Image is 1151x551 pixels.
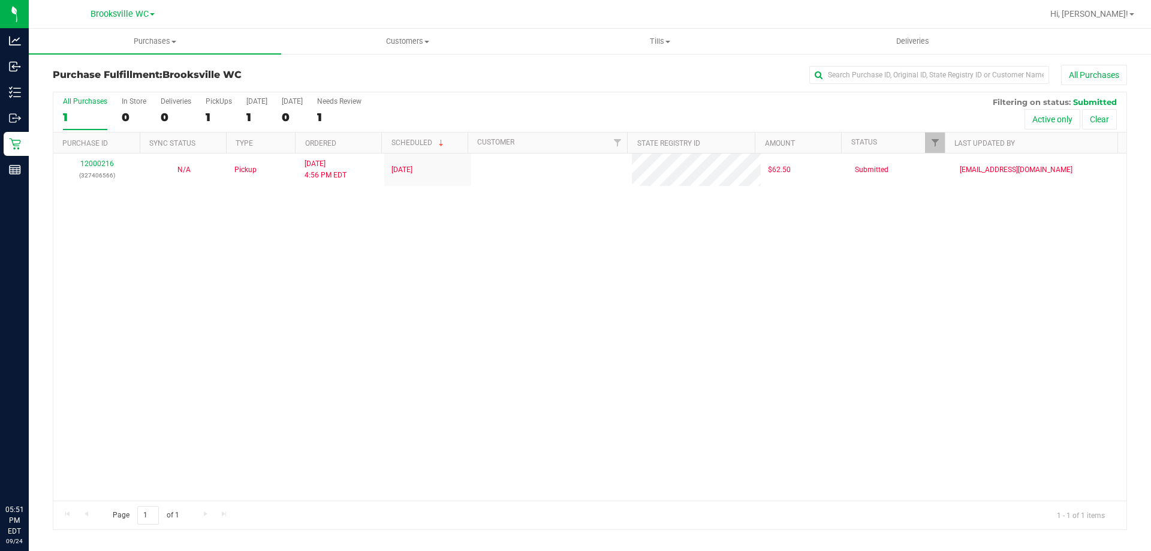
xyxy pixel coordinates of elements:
span: Customers [282,36,533,47]
div: In Store [122,97,146,106]
div: All Purchases [63,97,107,106]
span: Submitted [855,164,888,176]
span: 1 - 1 of 1 items [1047,506,1114,524]
span: [EMAIL_ADDRESS][DOMAIN_NAME] [960,164,1072,176]
span: Page of 1 [103,506,189,525]
span: Tills [534,36,785,47]
inline-svg: Retail [9,138,21,150]
a: Ordered [305,139,336,147]
div: 0 [122,110,146,124]
a: Filter [607,133,627,153]
input: 1 [137,506,159,525]
a: Tills [534,29,786,54]
span: Not Applicable [177,165,191,174]
a: Purchase ID [62,139,108,147]
div: 1 [206,110,232,124]
a: Filter [925,133,945,153]
div: [DATE] [282,97,303,106]
button: Clear [1082,109,1117,130]
a: Last Updated By [954,139,1015,147]
inline-svg: Inventory [9,86,21,98]
a: Status [851,138,877,146]
div: 0 [161,110,191,124]
inline-svg: Analytics [9,35,21,47]
span: Brooksville WC [91,9,149,19]
a: Amount [765,139,795,147]
inline-svg: Inbound [9,61,21,73]
button: Active only [1025,109,1080,130]
a: Deliveries [787,29,1039,54]
div: [DATE] [246,97,267,106]
span: $62.50 [768,164,791,176]
span: [DATE] 4:56 PM EDT [305,158,346,181]
a: Customer [477,138,514,146]
div: 1 [317,110,361,124]
span: Purchases [29,36,281,47]
iframe: Resource center [12,455,48,491]
button: All Purchases [1061,65,1127,85]
p: 09/24 [5,537,23,546]
inline-svg: Reports [9,164,21,176]
a: Sync Status [149,139,195,147]
div: PickUps [206,97,232,106]
div: 1 [246,110,267,124]
span: Hi, [PERSON_NAME]! [1050,9,1128,19]
button: N/A [177,164,191,176]
span: Brooksville WC [162,69,242,80]
div: 0 [282,110,303,124]
div: Deliveries [161,97,191,106]
a: 12000216 [80,159,114,168]
a: Scheduled [391,138,446,147]
span: [DATE] [391,164,412,176]
a: Purchases [29,29,281,54]
div: 1 [63,110,107,124]
span: Deliveries [880,36,945,47]
div: Needs Review [317,97,361,106]
span: Submitted [1073,97,1117,107]
span: Pickup [234,164,257,176]
inline-svg: Outbound [9,112,21,124]
input: Search Purchase ID, Original ID, State Registry ID or Customer Name... [809,66,1049,84]
a: Type [236,139,253,147]
span: Filtering on status: [993,97,1071,107]
p: 05:51 PM EDT [5,504,23,537]
a: Customers [281,29,534,54]
h3: Purchase Fulfillment: [53,70,411,80]
a: State Registry ID [637,139,700,147]
p: (327406566) [61,170,133,181]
